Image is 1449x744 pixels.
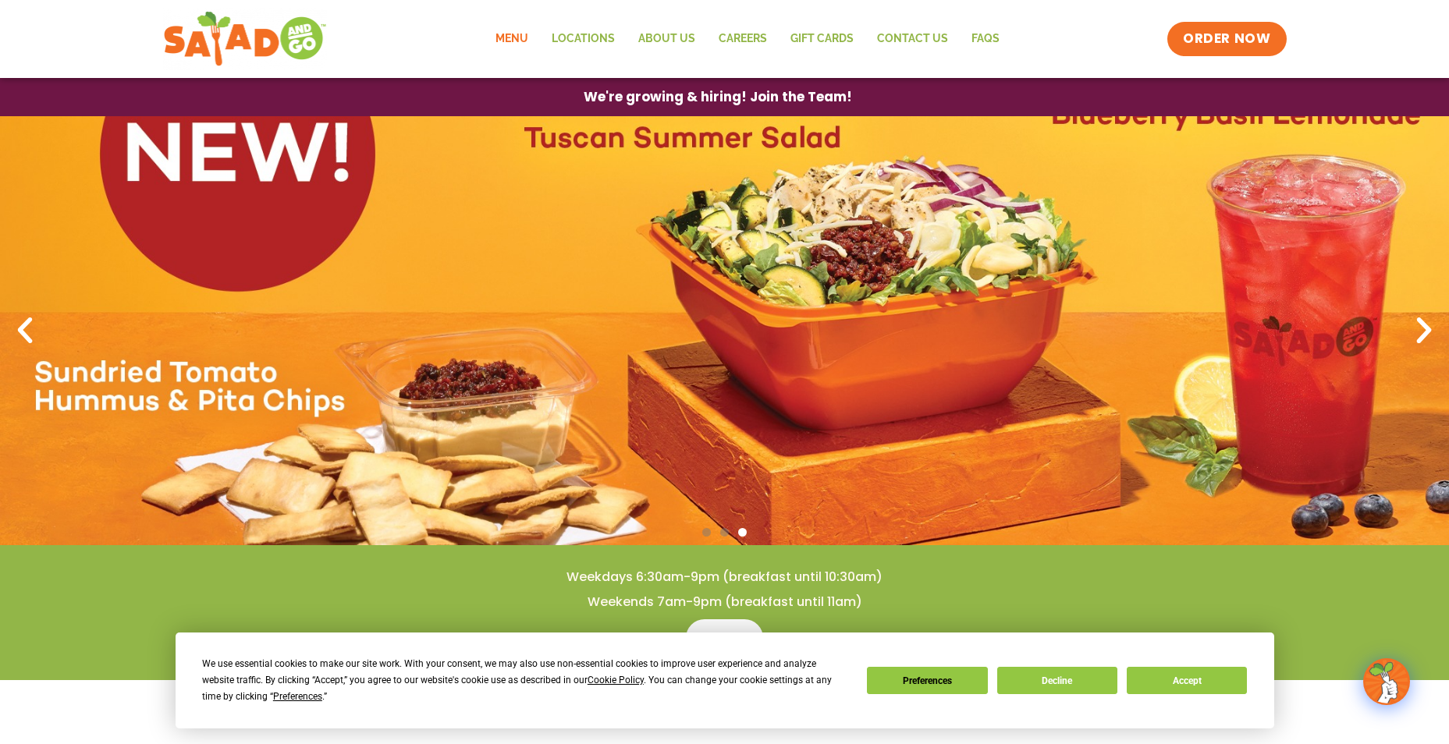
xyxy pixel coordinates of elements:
h4: Weekends 7am-9pm (breakfast until 11am) [31,593,1418,611]
span: Go to slide 1 [702,528,711,537]
div: Cookie Consent Prompt [176,632,1274,728]
a: GIFT CARDS [779,21,865,57]
nav: Menu [484,21,1011,57]
a: ORDER NOW [1167,22,1286,56]
a: Locations [540,21,627,57]
a: Menu [484,21,540,57]
a: We're growing & hiring! Join the Team! [560,79,875,115]
a: Careers [707,21,779,57]
h4: Weekdays 6:30am-9pm (breakfast until 10:30am) [31,569,1418,586]
div: We use essential cookies to make our site work. With your consent, we may also use non-essential ... [202,656,848,705]
span: Go to slide 3 [738,528,747,537]
a: About Us [627,21,707,57]
a: FAQs [960,21,1011,57]
div: Next slide [1407,314,1441,348]
a: Menu [686,619,763,657]
button: Accept [1127,667,1247,694]
div: Previous slide [8,314,42,348]
img: new-SAG-logo-768×292 [163,8,328,70]
span: ORDER NOW [1183,30,1270,48]
a: Contact Us [865,21,960,57]
span: Go to slide 2 [720,528,729,537]
button: Preferences [867,667,987,694]
span: Preferences [273,691,322,702]
span: Cookie Policy [588,675,644,686]
span: We're growing & hiring! Join the Team! [584,90,852,104]
button: Decline [997,667,1117,694]
span: Menu [705,629,744,647]
img: wpChatIcon [1365,660,1408,703]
